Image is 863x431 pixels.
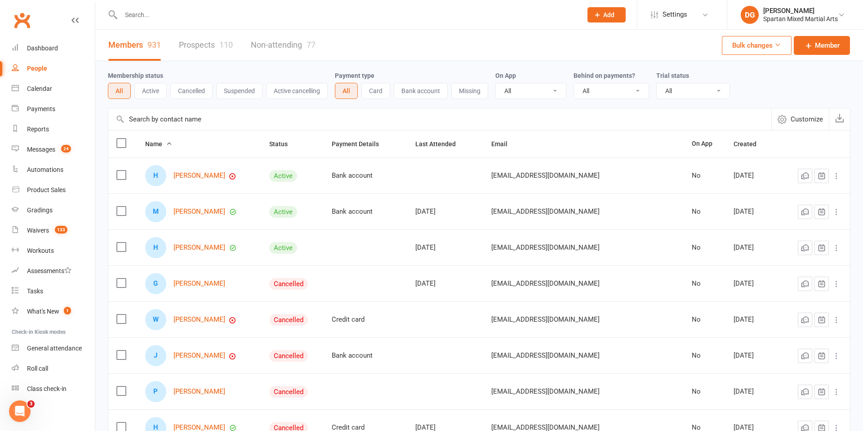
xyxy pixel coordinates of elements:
button: Add [587,7,626,22]
span: Last Attended [415,140,466,148]
div: Waivers [27,227,49,234]
div: No [692,316,717,323]
button: Payment Details [332,139,389,149]
span: 24 [61,145,71,153]
div: People [27,65,47,72]
span: [EMAIL_ADDRESS][DOMAIN_NAME] [491,311,600,328]
div: Credit card [332,316,399,323]
button: Email [491,139,517,149]
div: [DATE] [734,172,773,180]
div: Active [269,206,297,218]
a: [PERSON_NAME] [173,316,225,323]
a: Workouts [12,241,95,261]
div: Messages [27,146,55,153]
a: Product Sales [12,180,95,200]
button: All [335,83,358,99]
label: Trial status [656,72,689,79]
a: Automations [12,160,95,180]
iframe: Intercom live chat [9,400,31,422]
button: Bank account [394,83,448,99]
a: Member [794,36,850,55]
span: 3 [27,400,35,408]
a: [PERSON_NAME] [173,280,225,287]
a: Gradings [12,200,95,220]
button: Suspended [216,83,262,99]
input: Search... [118,9,576,21]
a: Clubworx [11,9,33,31]
div: Cancelled [269,314,308,326]
div: 931 [147,40,161,49]
span: [EMAIL_ADDRESS][DOMAIN_NAME] [491,383,600,400]
div: Spartan Mixed Martial Arts [763,15,838,23]
label: Behind on payments? [574,72,635,79]
span: [EMAIL_ADDRESS][DOMAIN_NAME] [491,275,600,292]
div: [DATE] [734,316,773,323]
a: General attendance kiosk mode [12,338,95,359]
a: Tasks [12,281,95,301]
span: [EMAIL_ADDRESS][DOMAIN_NAME] [491,203,600,220]
a: Assessments [12,261,95,281]
div: No [692,244,717,251]
th: On App [684,130,725,157]
div: 110 [219,40,233,49]
span: Email [491,140,517,148]
a: Calendar [12,79,95,99]
a: Messages 24 [12,139,95,160]
div: [PERSON_NAME] [763,7,838,15]
div: H [145,237,166,258]
a: What's New1 [12,301,95,322]
div: Active [269,242,297,254]
div: M [145,201,166,222]
a: Class kiosk mode [12,379,95,399]
div: Bank account [332,172,399,180]
div: W [145,309,166,330]
a: Reports [12,119,95,139]
div: [DATE] [415,280,475,287]
a: [PERSON_NAME] [173,388,225,395]
div: Product Sales [27,186,66,193]
div: No [692,388,717,395]
label: On App [495,72,516,79]
span: Settings [663,4,687,25]
div: J [145,345,166,366]
div: No [692,208,717,215]
button: Status [269,139,298,149]
button: Created [734,139,766,149]
div: No [692,172,717,180]
span: Customize [791,114,823,125]
span: Add [603,11,614,18]
span: [EMAIL_ADDRESS][DOMAIN_NAME] [491,239,600,256]
a: [PERSON_NAME] [173,172,225,180]
button: Last Attended [415,139,466,149]
button: Active [134,83,167,99]
button: Active cancelling [266,83,328,99]
div: [DATE] [734,244,773,251]
div: [DATE] [415,208,475,215]
span: Created [734,140,766,148]
a: Payments [12,99,95,119]
div: No [692,352,717,359]
div: Reports [27,126,49,133]
button: Missing [451,83,488,99]
button: Cancelled [170,83,213,99]
span: Status [269,140,298,148]
div: Bank account [332,208,399,215]
label: Membership status [108,72,163,79]
div: [DATE] [734,352,773,359]
div: Payments [27,105,55,112]
label: Payment type [335,72,374,79]
div: Workouts [27,247,54,254]
a: Waivers 133 [12,220,95,241]
div: H [145,165,166,186]
div: P [145,381,166,402]
div: Class check-in [27,385,67,392]
span: Payment Details [332,140,389,148]
span: [EMAIL_ADDRESS][DOMAIN_NAME] [491,347,600,364]
button: All [108,83,131,99]
span: 133 [55,226,67,233]
div: Dashboard [27,45,58,52]
a: People [12,58,95,79]
a: [PERSON_NAME] [173,244,225,251]
div: DG [741,6,759,24]
div: No [692,280,717,287]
